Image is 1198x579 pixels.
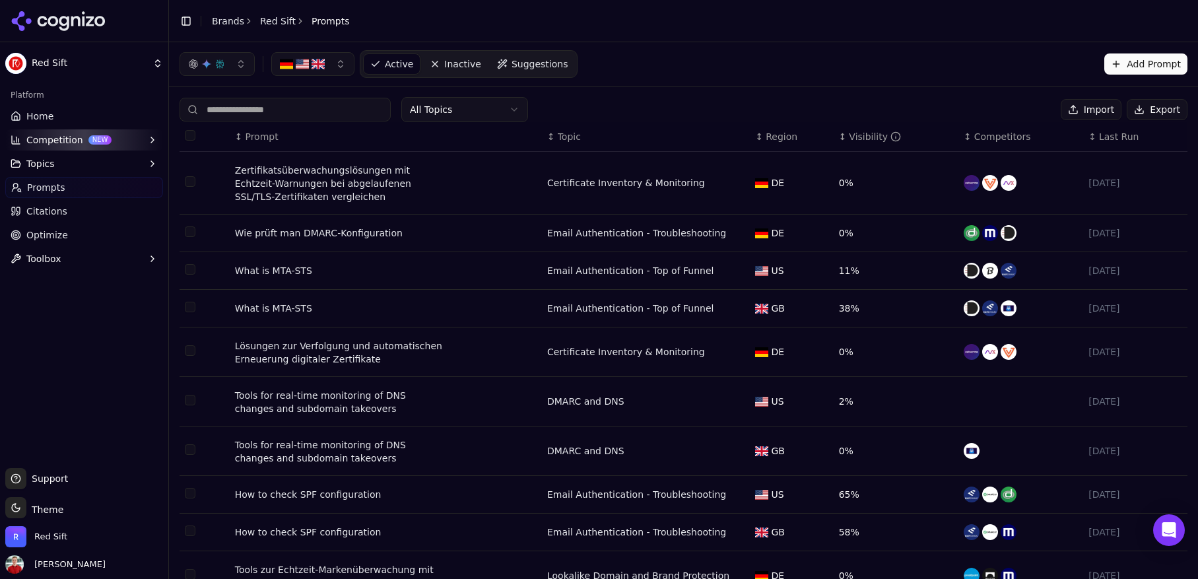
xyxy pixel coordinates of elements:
[964,130,1078,143] div: ↕Competitors
[771,226,784,240] span: DE
[547,130,745,143] div: ↕Topic
[185,264,195,275] button: Select row 3
[32,57,147,69] span: Red Sift
[547,526,726,539] a: Email Authentication - Troubleshooting
[547,226,726,240] a: Email Authentication - Troubleshooting
[490,53,575,75] a: Suggestions
[88,135,112,145] span: NEW
[839,395,953,408] div: 2%
[771,526,784,539] span: GB
[839,488,953,501] div: 65%
[755,130,828,143] div: ↕Region
[1099,130,1139,143] span: Last Run
[1001,263,1016,279] img: easydmarc
[1088,302,1182,315] div: [DATE]
[1001,300,1016,316] img: valimail
[982,524,998,540] img: dmarcly
[771,395,783,408] span: US
[958,122,1083,152] th: Competitors
[185,526,195,536] button: Select row 9
[230,122,542,152] th: Prompt
[235,226,403,240] a: Wie prüft man DMARC-Konfiguration
[547,345,705,358] a: Certificate Inventory & Monitoring
[235,438,446,465] a: Tools for real-time monitoring of DNS changes and subdomain takeovers
[771,176,784,189] span: DE
[839,226,953,240] div: 0%
[1088,345,1182,358] div: [DATE]
[185,488,195,498] button: Select row 8
[839,302,953,315] div: 38%
[982,263,998,279] img: sendmarc
[547,488,726,501] a: Email Authentication - Troubleshooting
[982,487,998,502] img: dmarcly
[547,264,714,277] a: Email Authentication - Top of Funnel
[27,181,65,194] span: Prompts
[1083,122,1187,152] th: Last Run
[235,526,382,539] a: How to check SPF configuration
[547,176,705,189] a: Certificate Inventory & Monitoring
[5,526,67,547] button: Open organization switcher
[312,57,325,71] img: GB
[964,300,980,316] img: powerdmarc
[185,176,195,187] button: Select row 1
[982,225,998,241] img: mimecast
[1088,176,1182,189] div: [DATE]
[1001,344,1016,360] img: venafi
[280,57,293,71] img: DE
[1088,264,1182,277] div: [DATE]
[185,444,195,455] button: Select row 7
[1153,514,1185,546] div: Open Intercom Messenger
[260,15,296,28] a: Red Sift
[755,490,768,500] img: US flag
[185,302,195,312] button: Select row 4
[849,130,901,143] div: Visibility
[312,15,350,28] span: Prompts
[26,504,63,515] span: Theme
[558,130,581,143] span: Topic
[1127,99,1187,120] button: Export
[444,57,481,71] span: Inactive
[5,153,163,174] button: Topics
[235,339,446,366] a: Lösungen zur Verfolgung und automatischen Erneuerung digitaler Zertifikate
[5,248,163,269] button: Toolbox
[1001,225,1016,241] img: powerdmarc
[547,444,624,458] a: DMARC and DNS
[235,389,446,415] div: Tools for real-time monitoring of DNS changes and subdomain takeovers
[423,53,488,75] a: Inactive
[755,347,768,357] img: DE flag
[839,176,953,189] div: 0%
[5,85,163,106] div: Platform
[235,302,312,315] a: What is MTA-STS
[750,122,833,152] th: Region
[964,263,980,279] img: powerdmarc
[547,395,624,408] a: DMARC and DNS
[755,304,768,314] img: GB flag
[771,488,783,501] span: US
[26,133,83,147] span: Competition
[771,302,784,315] span: GB
[5,177,163,198] a: Prompts
[5,526,26,547] img: Red Sift
[235,164,446,203] a: Zertifikatsüberwachungslösungen mit Echtzeit-Warnungen bei abgelaufenen SSL/TLS-Zertifikaten verg...
[982,175,998,191] img: venafi
[982,300,998,316] img: easydmarc
[964,487,980,502] img: easydmarc
[26,472,68,485] span: Support
[212,16,244,26] a: Brands
[185,130,195,141] button: Select all rows
[245,130,278,143] span: Prompt
[1001,524,1016,540] img: mimecast
[26,252,61,265] span: Toolbox
[26,205,67,218] span: Citations
[1088,444,1182,458] div: [DATE]
[839,130,953,143] div: ↕Visibility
